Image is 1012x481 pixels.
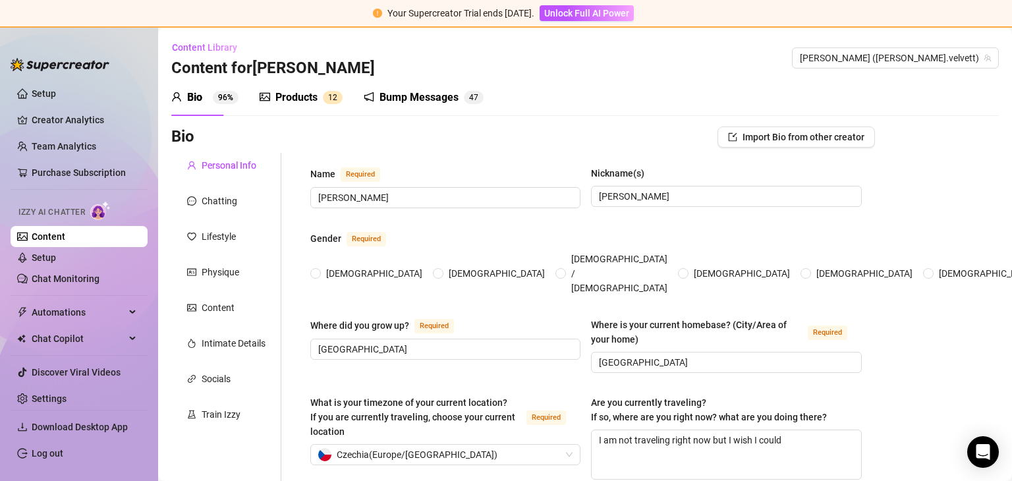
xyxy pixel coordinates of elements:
[364,92,374,102] span: notification
[187,268,196,277] span: idcard
[32,328,125,349] span: Chat Copilot
[743,132,864,142] span: Import Bio from other creator
[275,90,318,105] div: Products
[202,407,240,422] div: Train Izzy
[187,303,196,312] span: picture
[469,93,474,102] span: 4
[17,307,28,318] span: thunderbolt
[32,252,56,263] a: Setup
[689,266,795,281] span: [DEMOGRAPHIC_DATA]
[32,302,125,323] span: Automations
[32,162,137,183] a: Purchase Subscription
[591,166,654,181] label: Nickname(s)
[310,397,515,437] span: What is your timezone of your current location? If you are currently traveling, choose your curre...
[260,92,270,102] span: picture
[592,430,860,479] textarea: I am not traveling right now but I wish I could
[540,8,634,18] a: Unlock Full AI Power
[171,92,182,102] span: user
[373,9,382,18] span: exclamation-circle
[811,266,918,281] span: [DEMOGRAPHIC_DATA]
[310,318,409,333] div: Where did you grow up?
[310,167,335,181] div: Name
[591,318,861,347] label: Where is your current homebase? (City/Area of your home)
[967,436,999,468] div: Open Intercom Messenger
[17,422,28,432] span: download
[11,58,109,71] img: logo-BBDzfeDw.svg
[17,334,26,343] img: Chat Copilot
[808,325,847,340] span: Required
[202,158,256,173] div: Personal Info
[591,318,802,347] div: Where is your current homebase? (City/Area of your home)
[171,37,248,58] button: Content Library
[32,367,121,378] a: Discover Viral Videos
[474,93,478,102] span: 7
[341,167,380,182] span: Required
[544,8,629,18] span: Unlock Full AI Power
[213,91,239,104] sup: 96%
[187,161,196,170] span: user
[187,410,196,419] span: experiment
[323,91,343,104] sup: 12
[599,189,851,204] input: Nickname(s)
[18,206,85,219] span: Izzy AI Chatter
[800,48,991,68] span: Andy (andy.velvett)
[202,265,239,279] div: Physique
[171,58,375,79] h3: Content for [PERSON_NAME]
[526,410,566,425] span: Required
[202,229,236,244] div: Lifestyle
[387,8,534,18] span: Your Supercreator Trial ends [DATE].
[32,273,99,284] a: Chat Monitoring
[464,91,484,104] sup: 47
[32,393,67,404] a: Settings
[202,336,266,351] div: Intimate Details
[318,342,570,356] input: Where did you grow up?
[414,319,454,333] span: Required
[187,339,196,348] span: fire
[379,90,459,105] div: Bump Messages
[347,232,386,246] span: Required
[171,127,194,148] h3: Bio
[310,166,395,182] label: Name
[318,190,570,205] input: Name
[728,132,737,142] span: import
[333,93,337,102] span: 2
[984,54,992,62] span: team
[187,232,196,241] span: heart
[90,201,111,220] img: AI Chatter
[202,194,237,208] div: Chatting
[443,266,550,281] span: [DEMOGRAPHIC_DATA]
[32,448,63,459] a: Log out
[32,141,96,152] a: Team Analytics
[310,231,401,246] label: Gender
[599,355,851,370] input: Where is your current homebase? (City/Area of your home)
[591,397,827,422] span: Are you currently traveling? If so, where are you right now? what are you doing there?
[32,109,137,130] a: Creator Analytics
[187,196,196,206] span: message
[32,231,65,242] a: Content
[172,42,237,53] span: Content Library
[187,90,202,105] div: Bio
[187,374,196,383] span: link
[540,5,634,21] button: Unlock Full AI Power
[202,372,231,386] div: Socials
[566,252,673,295] span: [DEMOGRAPHIC_DATA] / [DEMOGRAPHIC_DATA]
[32,88,56,99] a: Setup
[32,422,128,432] span: Download Desktop App
[328,93,333,102] span: 1
[318,448,331,461] img: cz
[202,300,235,315] div: Content
[337,445,497,465] span: Czechia ( Europe/[GEOGRAPHIC_DATA] )
[321,266,428,281] span: [DEMOGRAPHIC_DATA]
[310,318,468,333] label: Where did you grow up?
[717,127,875,148] button: Import Bio from other creator
[310,231,341,246] div: Gender
[591,166,644,181] div: Nickname(s)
